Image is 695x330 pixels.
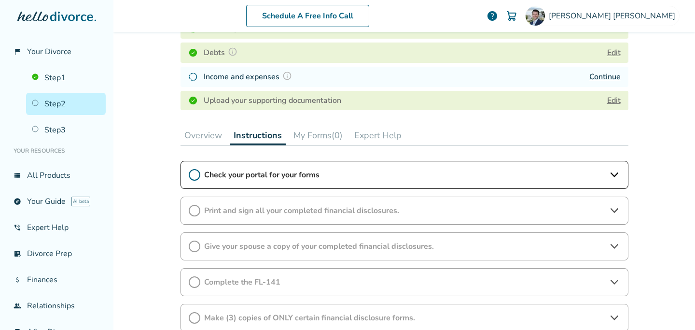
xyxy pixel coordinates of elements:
[14,198,21,205] span: explore
[486,10,498,22] a: help
[8,269,106,291] a: attach_moneyFinances
[607,95,621,106] a: Edit
[204,170,605,180] span: Check your portal for your forms
[8,164,106,187] a: view_listAll Products
[506,10,517,22] img: Cart
[607,47,621,58] button: Edit
[14,276,21,284] span: attach_money
[14,250,21,258] span: list_alt_check
[26,93,106,115] a: Step2
[204,46,240,59] h4: Debts
[282,71,292,81] img: Question Mark
[8,216,106,239] a: phone_in_talkExpert Help
[188,48,198,57] img: Completed
[204,277,605,287] span: Complete the FL-141
[589,72,621,82] a: Continue
[8,141,106,160] li: Your Resources
[26,67,106,89] a: Step1
[71,197,90,206] span: AI beta
[181,126,226,145] button: Overview
[14,302,21,310] span: group
[8,41,106,63] a: flag_2Your Divorce
[350,126,405,145] button: Expert Help
[246,5,369,27] a: Schedule A Free Info Call
[8,190,106,213] a: exploreYour GuideAI beta
[26,119,106,141] a: Step3
[188,72,198,82] img: In Progress
[14,48,21,56] span: flag_2
[230,126,286,145] button: Instructions
[204,95,341,106] h4: Upload your supporting documentation
[647,284,695,330] iframe: Chat Widget
[204,71,295,83] h4: Income and expenses
[8,243,106,265] a: list_alt_checkDivorce Prep
[228,47,237,57] img: Question Mark
[526,6,545,26] img: Ryan Thomason
[27,46,71,57] span: Your Divorce
[204,205,605,216] span: Print and sign all your completed financial disclosures.
[188,96,198,105] img: Completed
[14,172,21,179] span: view_list
[14,224,21,231] span: phone_in_talk
[204,241,605,252] span: Give your spouse a copy of your completed financial disclosures.
[8,295,106,317] a: groupRelationships
[204,313,605,323] span: Make (3) copies of ONLY certain financial disclosure forms.
[290,126,347,145] button: My Forms(0)
[549,11,679,21] span: [PERSON_NAME] [PERSON_NAME]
